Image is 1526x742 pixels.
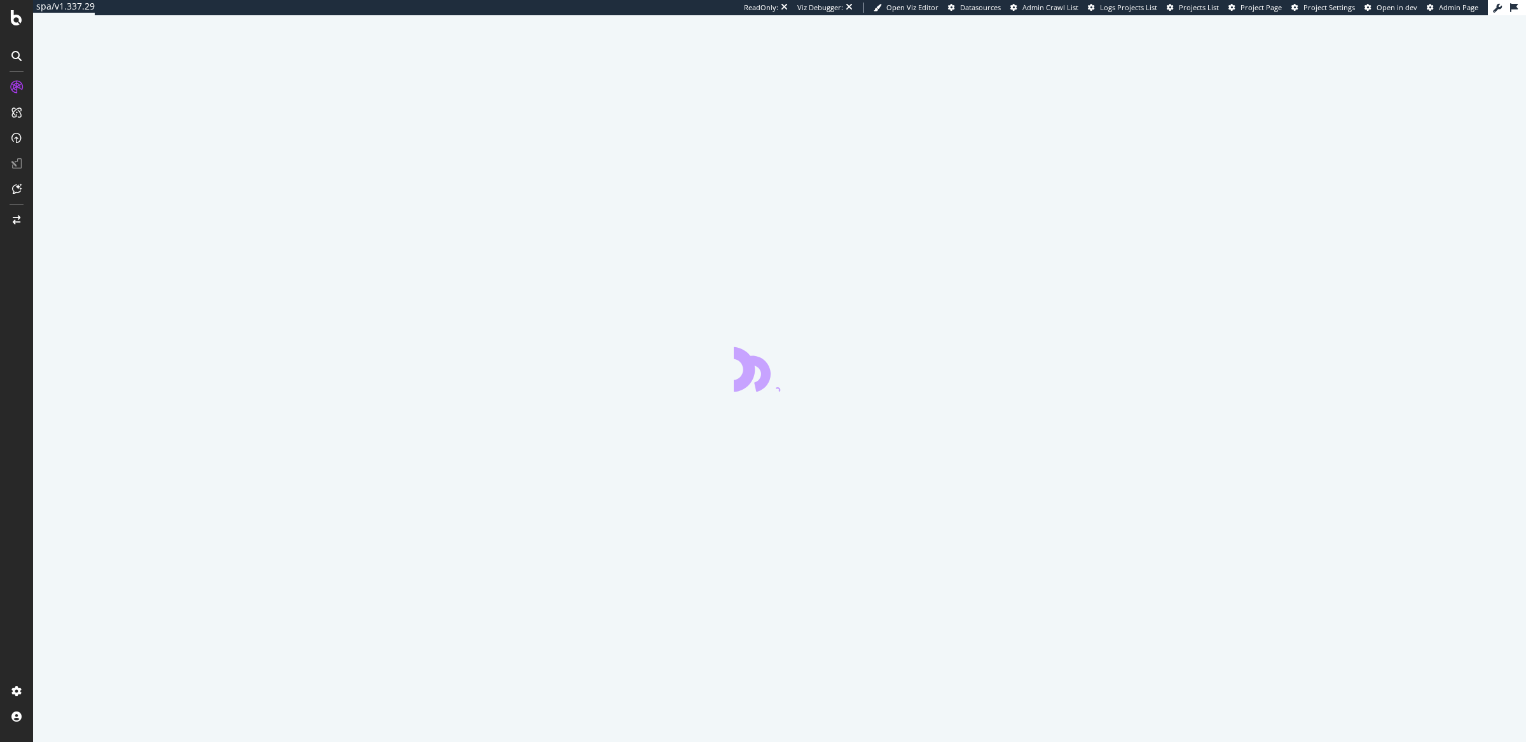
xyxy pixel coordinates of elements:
[1364,3,1417,13] a: Open in dev
[1439,3,1478,12] span: Admin Page
[1427,3,1478,13] a: Admin Page
[874,3,938,13] a: Open Viz Editor
[744,3,778,13] div: ReadOnly:
[1088,3,1157,13] a: Logs Projects List
[960,3,1001,12] span: Datasources
[1291,3,1355,13] a: Project Settings
[1010,3,1078,13] a: Admin Crawl List
[1377,3,1417,12] span: Open in dev
[734,346,825,392] div: animation
[1022,3,1078,12] span: Admin Crawl List
[1228,3,1282,13] a: Project Page
[948,3,1001,13] a: Datasources
[1241,3,1282,12] span: Project Page
[797,3,843,13] div: Viz Debugger:
[1179,3,1219,12] span: Projects List
[1100,3,1157,12] span: Logs Projects List
[1167,3,1219,13] a: Projects List
[886,3,938,12] span: Open Viz Editor
[1303,3,1355,12] span: Project Settings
